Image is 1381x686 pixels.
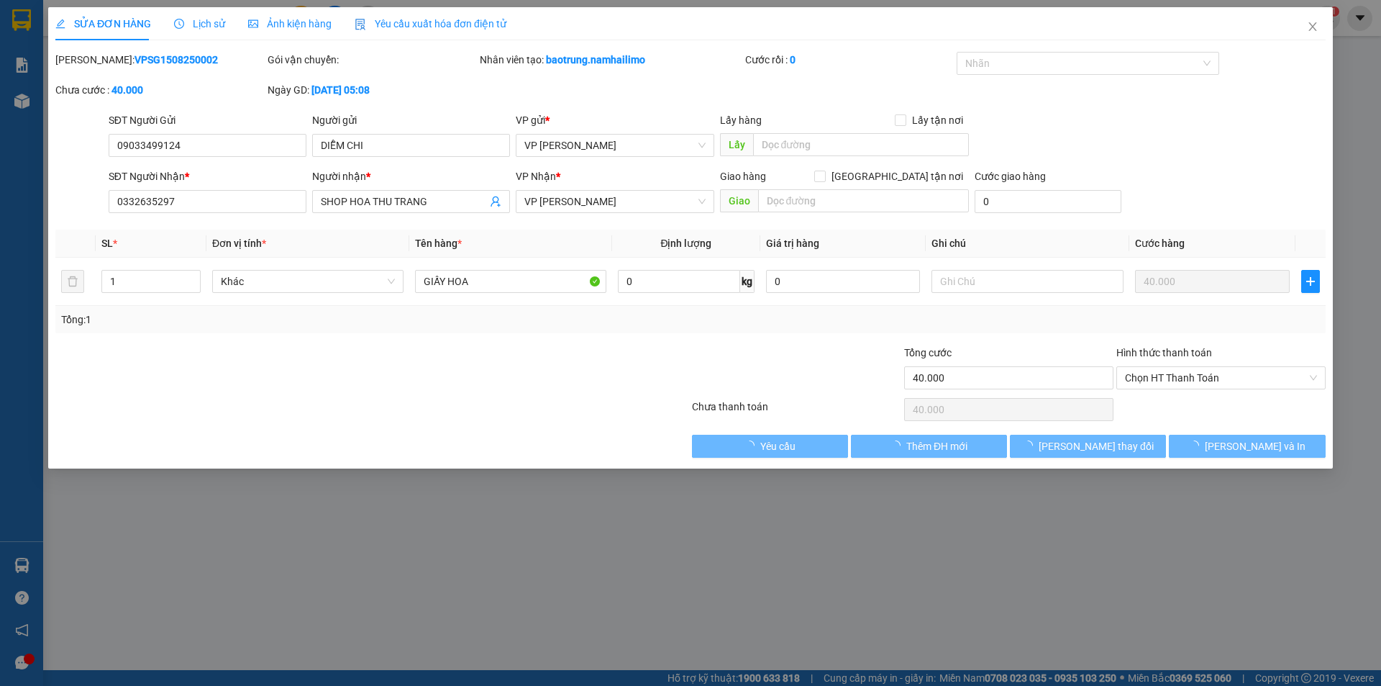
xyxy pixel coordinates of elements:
[745,52,954,68] div: Cước rồi :
[268,52,477,68] div: Gói vận chuyển:
[137,47,253,64] div: Trang
[720,114,762,126] span: Lấy hàng
[1039,438,1154,454] span: [PERSON_NAME] thay đổi
[766,238,819,249] span: Giá trị hàng
[311,84,370,96] b: [DATE] 05:08
[1023,441,1039,451] span: loading
[1170,435,1326,458] button: [PERSON_NAME] và In
[906,112,969,128] span: Lấy tận nơi
[1205,438,1305,454] span: [PERSON_NAME] và In
[415,238,462,249] span: Tên hàng
[744,441,760,451] span: loading
[753,133,969,156] input: Dọc đường
[355,18,506,30] span: Yêu cầu xuất hóa đơn điện tử
[1116,347,1212,358] label: Hình thức thanh toán
[904,347,952,358] span: Tổng cước
[760,438,796,454] span: Yêu cầu
[906,438,967,454] span: Thêm ĐH mới
[720,171,766,182] span: Giao hàng
[890,441,906,451] span: loading
[109,112,306,128] div: SĐT Người Gửi
[851,435,1007,458] button: Thêm ĐH mới
[12,12,127,47] div: VP [PERSON_NAME]
[11,94,33,109] span: CR :
[932,270,1124,293] input: Ghi Chú
[174,19,184,29] span: clock-circle
[55,82,265,98] div: Chưa cước :
[975,190,1121,213] input: Cước giao hàng
[111,84,143,96] b: 40.000
[690,399,903,424] div: Chưa thanh toán
[1293,7,1333,48] button: Close
[516,171,557,182] span: VP Nhận
[1125,367,1317,389] span: Chọn HT Thanh Toán
[248,18,332,30] span: Ảnh kiện hàng
[101,238,113,249] span: SL
[1189,441,1205,451] span: loading
[212,238,266,249] span: Đơn vị tính
[55,19,65,29] span: edit
[790,54,796,66] b: 0
[355,19,366,30] img: icon
[491,196,502,207] span: user-add
[174,18,225,30] span: Lịch sử
[720,133,753,156] span: Lấy
[758,189,969,212] input: Dọc đường
[55,52,265,68] div: [PERSON_NAME]:
[12,47,127,64] div: Trang
[975,171,1046,182] label: Cước giao hàng
[525,135,706,156] span: VP Phạm Ngũ Lão
[826,168,969,184] span: [GEOGRAPHIC_DATA] tận nơi
[55,18,151,30] span: SỬA ĐƠN HÀNG
[1302,276,1319,287] span: plus
[109,168,306,184] div: SĐT Người Nhận
[1010,435,1166,458] button: [PERSON_NAME] thay đổi
[516,112,714,128] div: VP gửi
[661,238,712,249] span: Định lượng
[1135,238,1185,249] span: Cước hàng
[1135,270,1290,293] input: 0
[135,54,218,66] b: VPSG1508250002
[312,168,510,184] div: Người nhận
[415,270,606,293] input: VD: Bàn, Ghế
[1307,21,1318,32] span: close
[1301,270,1320,293] button: plus
[692,435,848,458] button: Yêu cầu
[926,230,1129,258] th: Ghi chú
[61,270,84,293] button: delete
[720,189,758,212] span: Giao
[11,93,129,110] div: 300.000
[546,54,645,66] b: baotrung.namhailimo
[248,19,258,29] span: picture
[525,191,706,212] span: VP Phan Thiết
[137,64,253,84] div: 0948424764
[480,52,742,68] div: Nhân viên tạo:
[221,271,395,292] span: Khác
[61,312,533,328] div: Tổng: 1
[12,64,127,84] div: 0948424764
[137,14,172,29] span: Nhận:
[740,270,755,293] span: kg
[312,112,510,128] div: Người gửi
[268,82,477,98] div: Ngày GD:
[137,12,253,47] div: VP [PERSON_NAME]
[12,14,35,29] span: Gửi:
